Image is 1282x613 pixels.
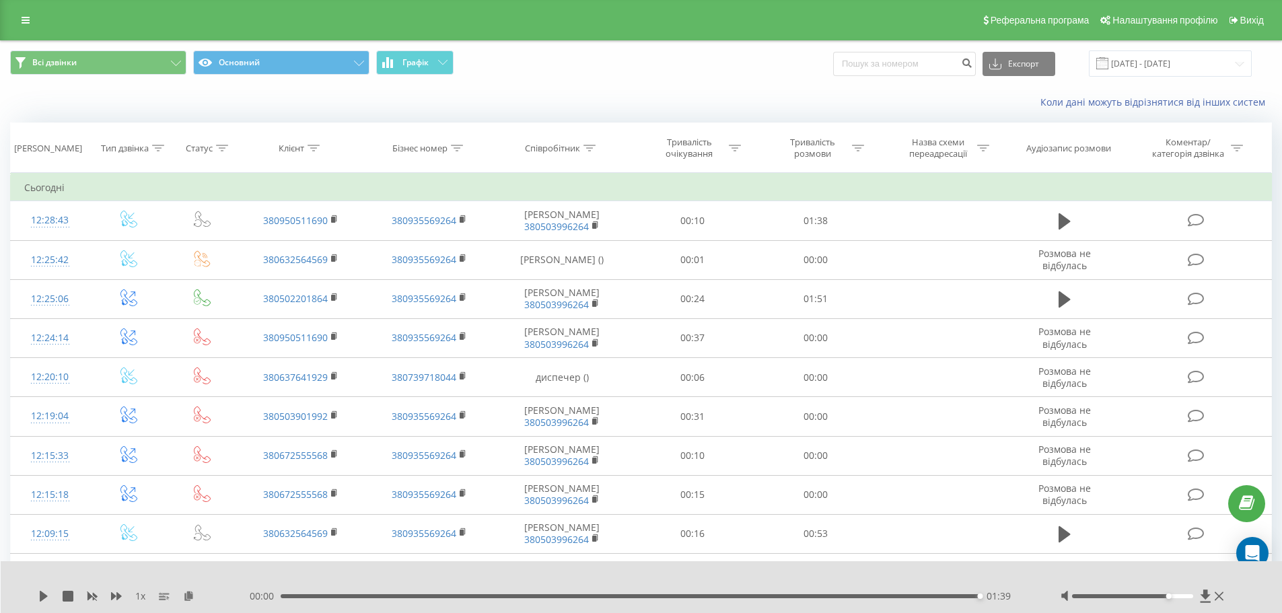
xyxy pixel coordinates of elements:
[754,279,878,318] td: 01:51
[392,292,456,305] a: 380935569264
[24,364,76,390] div: 12:20:10
[493,240,631,279] td: [PERSON_NAME] ()
[631,240,754,279] td: 00:01
[263,488,328,501] a: 380672555568
[631,514,754,553] td: 00:16
[1040,96,1272,108] a: Коли дані можуть відрізнятися вiд інших систем
[24,403,76,429] div: 12:19:04
[631,318,754,357] td: 00:37
[493,554,631,593] td: [PERSON_NAME] ()
[24,521,76,547] div: 12:09:15
[754,201,878,240] td: 01:38
[987,589,1011,603] span: 01:39
[493,201,631,240] td: [PERSON_NAME]
[1038,560,1091,585] span: Розмова не відбулась
[977,593,983,599] div: Accessibility label
[653,137,725,159] div: Тривалість очікування
[493,397,631,436] td: [PERSON_NAME]
[392,331,456,344] a: 380935569264
[279,143,304,154] div: Клієнт
[1026,143,1111,154] div: Аудіозапис розмови
[392,371,456,384] a: 380739718044
[525,143,580,154] div: Співробітник
[524,455,589,468] a: 380503996264
[11,174,1272,201] td: Сьогодні
[631,279,754,318] td: 00:24
[1038,404,1091,429] span: Розмова не відбулась
[392,449,456,462] a: 380935569264
[631,358,754,397] td: 00:06
[754,475,878,514] td: 00:00
[263,371,328,384] a: 380637641929
[250,589,281,603] span: 00:00
[524,533,589,546] a: 380503996264
[631,201,754,240] td: 00:10
[376,50,454,75] button: Графік
[10,50,186,75] button: Всі дзвінки
[524,416,589,429] a: 380503996264
[263,253,328,266] a: 380632564569
[754,318,878,357] td: 00:00
[631,397,754,436] td: 00:31
[24,482,76,508] div: 12:15:18
[14,143,82,154] div: [PERSON_NAME]
[1038,482,1091,507] span: Розмова не відбулась
[392,488,456,501] a: 380935569264
[1112,15,1217,26] span: Налаштування профілю
[24,247,76,273] div: 12:25:42
[1149,137,1227,159] div: Коментар/категорія дзвінка
[193,50,369,75] button: Основний
[1038,443,1091,468] span: Розмова не відбулась
[24,207,76,233] div: 12:28:43
[1240,15,1264,26] span: Вихід
[24,560,76,586] div: 12:01:30
[524,494,589,507] a: 380503996264
[263,527,328,540] a: 380632564569
[991,15,1090,26] span: Реферальна програма
[392,253,456,266] a: 380935569264
[754,514,878,553] td: 00:53
[754,358,878,397] td: 00:00
[263,410,328,423] a: 380503901992
[1236,537,1269,569] div: Open Intercom Messenger
[493,475,631,514] td: [PERSON_NAME]
[754,397,878,436] td: 00:00
[24,443,76,469] div: 12:15:33
[754,436,878,475] td: 00:00
[493,436,631,475] td: [PERSON_NAME]
[493,279,631,318] td: [PERSON_NAME]
[631,436,754,475] td: 00:10
[777,137,849,159] div: Тривалість розмови
[833,52,976,76] input: Пошук за номером
[32,57,77,68] span: Всі дзвінки
[631,554,754,593] td: 00:08
[101,143,149,154] div: Тип дзвінка
[24,325,76,351] div: 12:24:14
[983,52,1055,76] button: Експорт
[524,298,589,311] a: 380503996264
[402,58,429,67] span: Графік
[263,292,328,305] a: 380502201864
[392,527,456,540] a: 380935569264
[1038,247,1091,272] span: Розмова не відбулась
[902,137,974,159] div: Назва схеми переадресації
[493,514,631,553] td: [PERSON_NAME]
[1166,593,1172,599] div: Accessibility label
[263,331,328,344] a: 380950511690
[524,338,589,351] a: 380503996264
[135,589,145,603] span: 1 x
[754,554,878,593] td: 00:00
[493,358,631,397] td: диспечер ()
[524,220,589,233] a: 380503996264
[263,214,328,227] a: 380950511690
[186,143,213,154] div: Статус
[1038,365,1091,390] span: Розмова не відбулась
[1038,325,1091,350] span: Розмова не відбулась
[263,449,328,462] a: 380672555568
[392,143,448,154] div: Бізнес номер
[493,318,631,357] td: [PERSON_NAME]
[392,410,456,423] a: 380935569264
[24,286,76,312] div: 12:25:06
[631,475,754,514] td: 00:15
[392,214,456,227] a: 380935569264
